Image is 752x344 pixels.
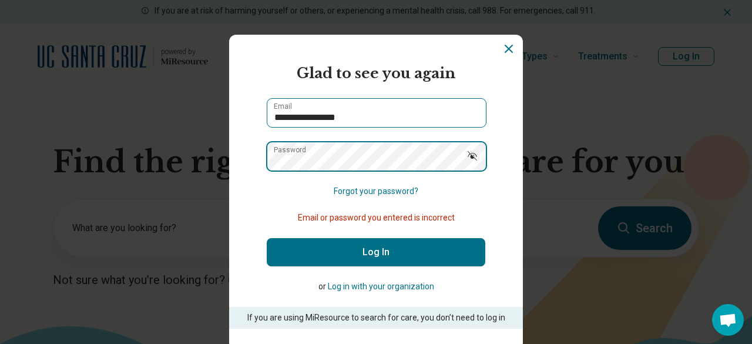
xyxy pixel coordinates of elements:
[246,312,506,324] p: If you are using MiResource to search for care, you don’t need to log in
[267,63,485,84] h2: Glad to see you again
[502,42,516,56] button: Dismiss
[267,212,485,224] p: Email or password you entered is incorrect
[267,280,485,293] p: or
[267,238,485,266] button: Log In
[334,185,418,198] button: Forgot your password?
[274,146,306,153] label: Password
[328,280,434,293] button: Log in with your organization
[274,103,292,110] label: Email
[459,142,485,170] button: Show password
